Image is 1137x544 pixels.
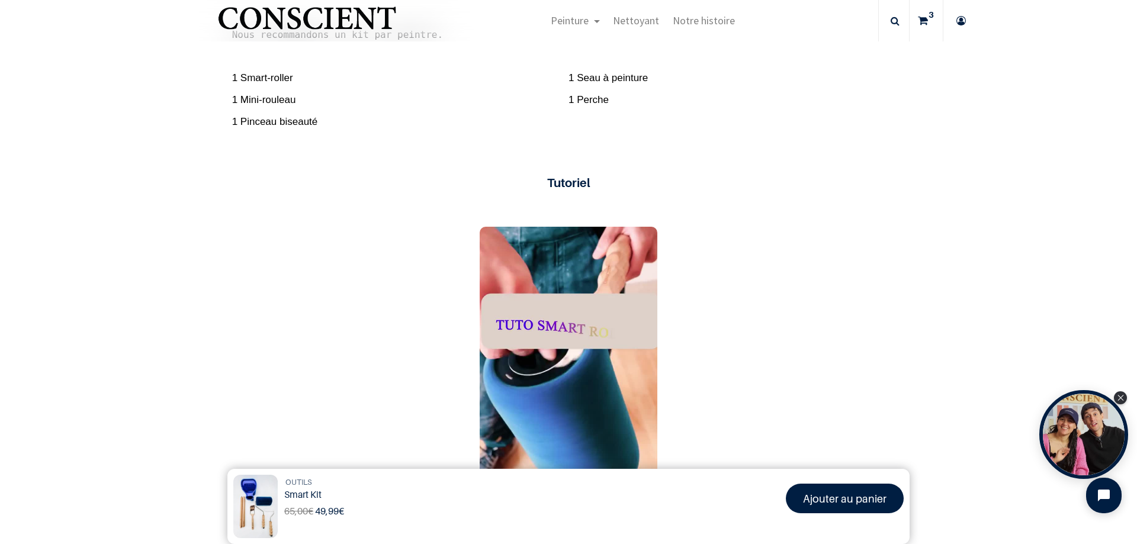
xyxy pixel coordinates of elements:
[786,484,904,513] a: Ajouter au panier
[232,108,568,130] span: 1 Pinceau biseauté
[1039,390,1128,479] div: Open Tolstoy widget
[1114,391,1127,404] div: Close Tolstoy widget
[673,14,735,27] span: Notre histoire
[551,14,589,27] span: Peinture
[568,86,905,108] span: 1 Perche
[315,505,344,517] b: €
[285,477,312,488] a: OUTILS
[232,64,568,86] span: 1 Smart-roller
[1076,468,1132,523] iframe: Tidio Chat
[284,489,564,500] h1: Smart Kit
[568,64,905,86] span: 1 Seau à peinture
[233,475,278,538] img: Product Image
[926,9,937,21] sup: 3
[284,505,313,517] span: €
[315,505,339,517] span: 49,99
[1039,390,1128,479] div: Tolstoy bubble widget
[232,86,568,108] span: 1 Mini-rouleau
[613,14,659,27] span: Nettoyant
[284,505,308,517] span: 65,00
[1039,390,1128,479] div: Open Tolstoy
[803,493,887,505] font: Ajouter au panier
[285,477,312,487] span: OUTILS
